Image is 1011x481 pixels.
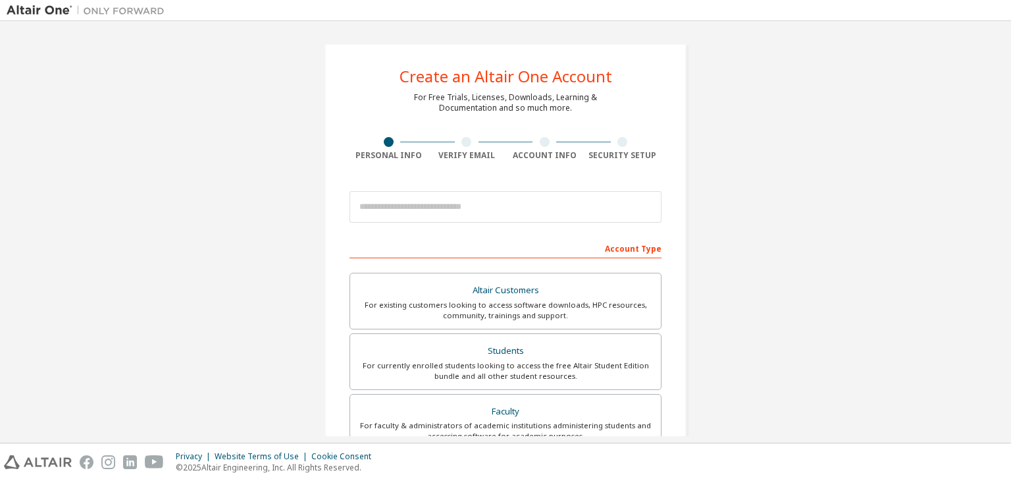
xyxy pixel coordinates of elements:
div: Altair Customers [358,281,653,300]
div: Privacy [176,451,215,462]
div: For Free Trials, Licenses, Downloads, Learning & Documentation and so much more. [414,92,597,113]
img: Altair One [7,4,171,17]
div: Account Type [350,237,661,258]
div: Cookie Consent [311,451,379,462]
div: Personal Info [350,150,428,161]
div: Students [358,342,653,360]
div: Verify Email [428,150,506,161]
img: youtube.svg [145,455,164,469]
div: Account Info [505,150,584,161]
img: linkedin.svg [123,455,137,469]
img: altair_logo.svg [4,455,72,469]
div: Faculty [358,403,653,421]
div: Security Setup [584,150,662,161]
div: Website Terms of Use [215,451,311,462]
div: Create an Altair One Account [400,69,612,84]
div: For existing customers looking to access software downloads, HPC resources, community, trainings ... [358,300,653,321]
img: instagram.svg [101,455,115,469]
p: © 2025 Altair Engineering, Inc. All Rights Reserved. [176,462,379,473]
img: facebook.svg [80,455,93,469]
div: For currently enrolled students looking to access the free Altair Student Edition bundle and all ... [358,360,653,382]
div: For faculty & administrators of academic institutions administering students and accessing softwa... [358,420,653,441]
